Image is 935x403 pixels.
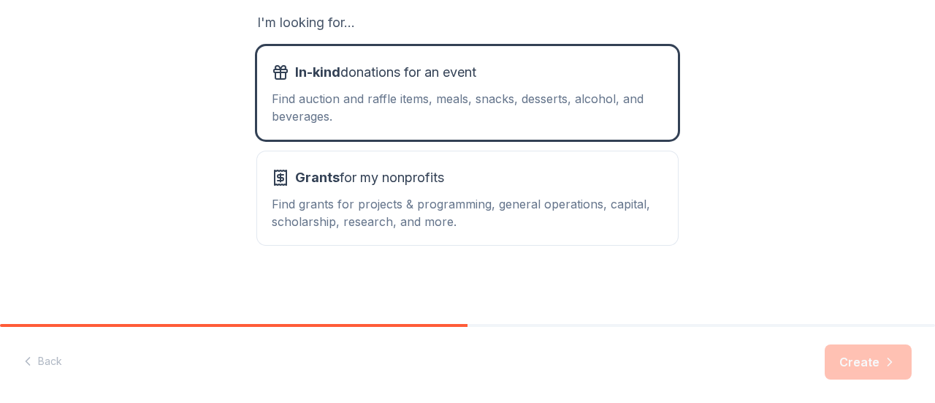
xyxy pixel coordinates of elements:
span: for my nonprofits [295,166,444,189]
div: Find grants for projects & programming, general operations, capital, scholarship, research, and m... [272,195,663,230]
span: Grants [295,170,340,185]
div: I'm looking for... [257,11,678,34]
div: Find auction and raffle items, meals, snacks, desserts, alcohol, and beverages. [272,90,663,125]
span: donations for an event [295,61,476,84]
button: Grantsfor my nonprofitsFind grants for projects & programming, general operations, capital, schol... [257,151,678,245]
span: In-kind [295,64,340,80]
button: In-kinddonations for an eventFind auction and raffle items, meals, snacks, desserts, alcohol, and... [257,46,678,140]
